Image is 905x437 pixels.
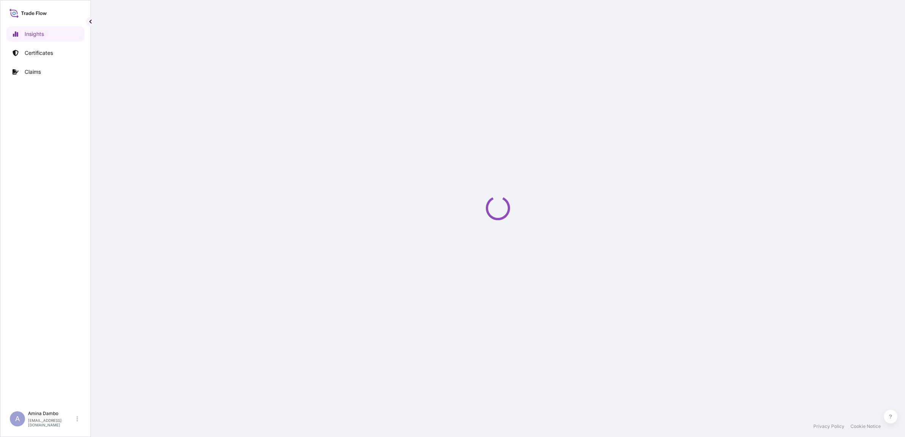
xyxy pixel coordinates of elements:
p: Claims [25,68,41,76]
a: Cookie Notice [850,423,881,429]
a: Insights [6,26,84,42]
p: Certificates [25,49,53,57]
span: A [15,415,20,423]
a: Claims [6,64,84,79]
a: Certificates [6,45,84,61]
p: [EMAIL_ADDRESS][DOMAIN_NAME] [28,418,75,427]
a: Privacy Policy [813,423,844,429]
p: Amina Dambo [28,411,75,417]
p: Insights [25,30,44,38]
